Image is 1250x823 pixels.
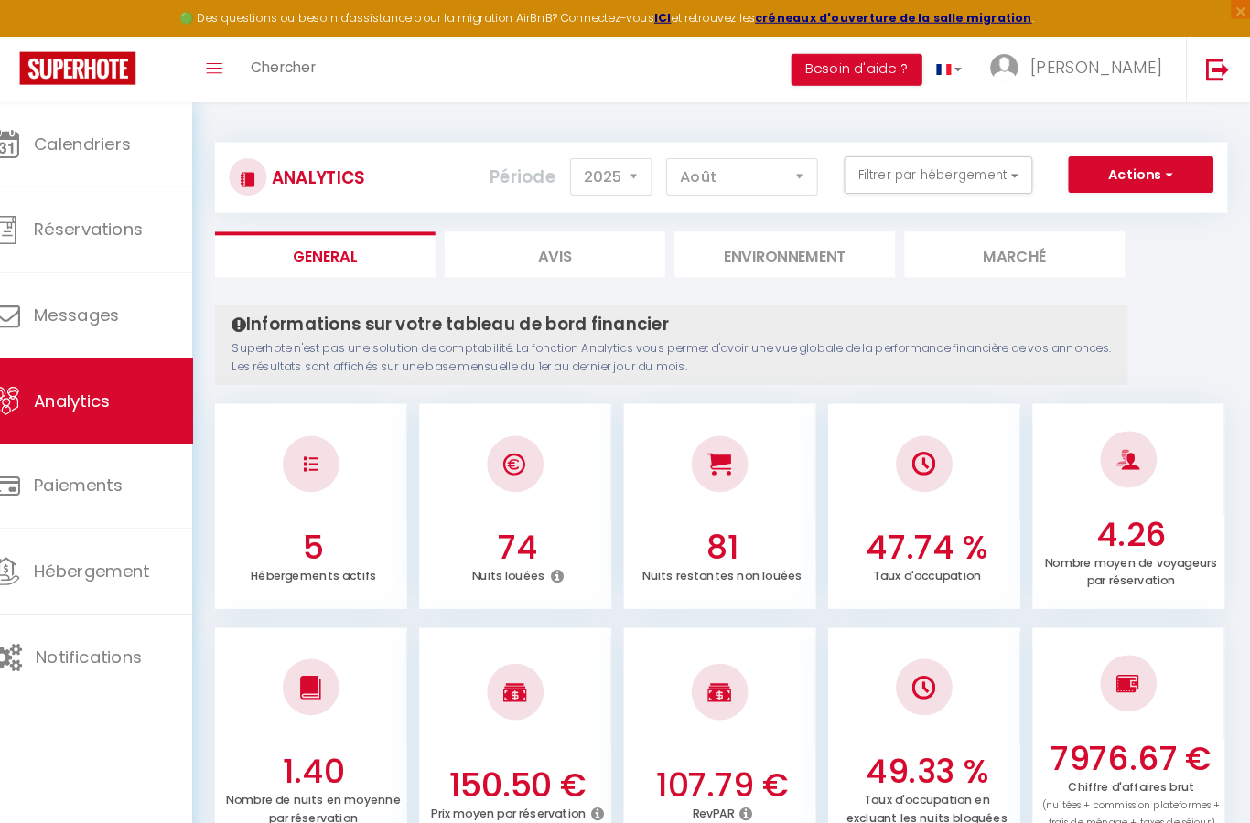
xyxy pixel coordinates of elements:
span: Chercher [279,56,342,75]
h3: 1.40 [253,731,426,769]
span: Calendriers [69,128,163,151]
h3: 49.33 % [849,731,1022,769]
h3: 4.26 [1048,500,1221,539]
p: Superhote n'est pas une solution de comptabilité. La fonction Analytics vous permet d'avoir une v... [261,330,1115,365]
li: Avis [468,225,682,270]
p: RevPAR [708,778,749,797]
button: Actions [1073,152,1214,188]
p: Nombre moyen de voyageurs par réservation [1051,535,1218,572]
p: Taux d'occupation en excluant les nuits bloquées [857,765,1014,802]
img: Super Booking [55,50,167,82]
a: ICI [672,9,688,25]
span: Paiements [69,460,155,483]
a: Chercher [265,36,356,100]
span: [PERSON_NAME] [1037,54,1165,77]
h3: 74 [452,513,625,551]
button: Ouvrir le widget de chat LiveChat [15,7,70,62]
span: Notifications [70,626,174,649]
li: Marché [914,225,1128,270]
p: Nuits louées [494,548,565,567]
h3: Analytics [295,152,390,193]
li: General [244,225,458,270]
h3: 150.50 € [452,743,625,782]
li: Environnement [691,225,905,270]
h3: 107.79 € [651,743,824,782]
p: Taux d'occupation [883,548,988,567]
h4: Informations sur votre tableau de bord financier [261,305,1115,326]
a: ... [PERSON_NAME] [984,36,1188,100]
h3: 47.74 % [849,513,1022,551]
p: Nuits restantes non louées [660,548,814,567]
span: (nuitées + commission plateformes + frais de ménage + taxes de séjour) [1048,775,1221,807]
span: Hébergement [69,543,181,566]
button: Filtrer par hébergement [856,152,1039,188]
label: Période [512,152,576,192]
h3: 81 [651,513,824,551]
p: Hébergements actifs [279,548,401,567]
a: créneaux d'ouverture de la salle migration [770,9,1039,25]
h3: 5 [253,513,426,551]
img: NO IMAGE [1120,653,1143,675]
p: Prix moyen par réservation [455,778,605,797]
span: Réservations [69,211,175,234]
p: Nombre de nuits en moyenne par réservation [255,765,425,802]
img: logout [1207,56,1230,79]
button: Besoin d'aide ? [804,52,932,83]
p: Chiffre d'affaires brut [1048,753,1221,807]
span: Messages [69,294,152,317]
img: NO IMAGE [921,657,944,679]
img: ... [997,52,1025,80]
img: NO IMAGE [330,444,345,458]
h3: 7976.67 € [1048,718,1221,756]
span: Analytics [69,378,143,401]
